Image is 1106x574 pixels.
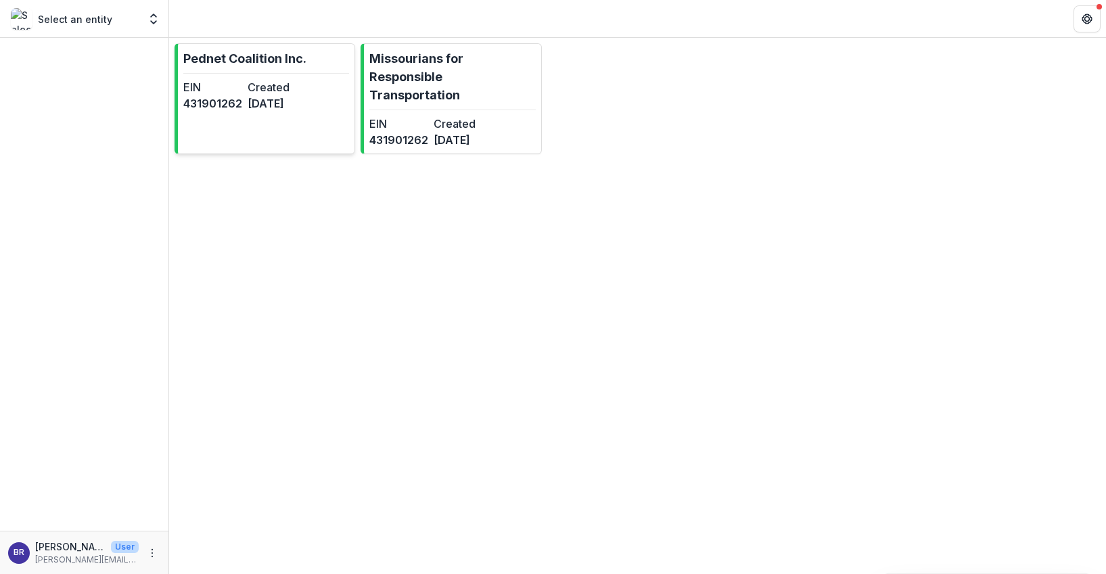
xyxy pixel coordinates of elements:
a: Missourians for Responsible TransportationEIN431901262Created[DATE] [361,43,541,154]
p: [PERSON_NAME][EMAIL_ADDRESS][DOMAIN_NAME] [35,554,139,566]
p: Missourians for Responsible Transportation [369,49,535,104]
button: More [144,545,160,561]
dd: 431901262 [183,95,242,112]
button: Get Help [1074,5,1101,32]
dd: [DATE] [248,95,306,112]
div: Becky Reed [14,548,24,557]
dt: EIN [369,116,428,132]
dt: Created [248,79,306,95]
dd: 431901262 [369,132,428,148]
img: Select an entity [11,8,32,30]
a: Pednet Coalition Inc.EIN431901262Created[DATE] [175,43,355,154]
dt: Created [434,116,492,132]
p: Pednet Coalition Inc. [183,49,306,68]
p: Select an entity [38,12,112,26]
dt: EIN [183,79,242,95]
dd: [DATE] [434,132,492,148]
button: Open entity switcher [144,5,163,32]
p: [PERSON_NAME] [35,540,106,554]
p: User [111,541,139,553]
